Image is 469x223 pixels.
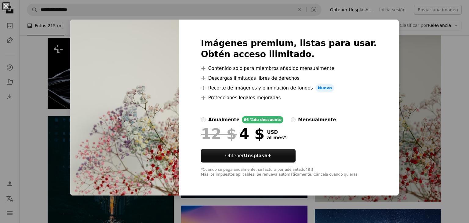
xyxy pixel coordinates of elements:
[70,20,179,196] img: premium_photo-1676478746576-a3e1a9496c23
[201,117,206,122] input: anualmente66 %de descuento
[201,38,377,60] h2: Imágenes premium, listas para usar. Obtén acceso ilimitado.
[291,117,296,122] input: mensualmente
[242,116,283,123] div: 66 % de descuento
[244,153,271,159] strong: Unsplash+
[201,84,377,92] li: Recorte de imágenes y eliminación de fondos
[201,94,377,101] li: Protecciones legales mejoradas
[267,135,286,141] span: al mes *
[208,116,239,123] div: anualmente
[201,167,377,177] div: *Cuando se paga anualmente, se factura por adelantado 48 $ Más los impuestos aplicables. Se renue...
[201,149,296,163] button: ObtenerUnsplash+
[201,65,377,72] li: Contenido solo para miembros añadido mensualmente
[315,84,334,92] span: Nuevo
[201,126,237,142] span: 12 $
[267,130,286,135] span: USD
[201,75,377,82] li: Descargas ilimitadas libres de derechos
[201,126,264,142] div: 4 $
[298,116,336,123] div: mensualmente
